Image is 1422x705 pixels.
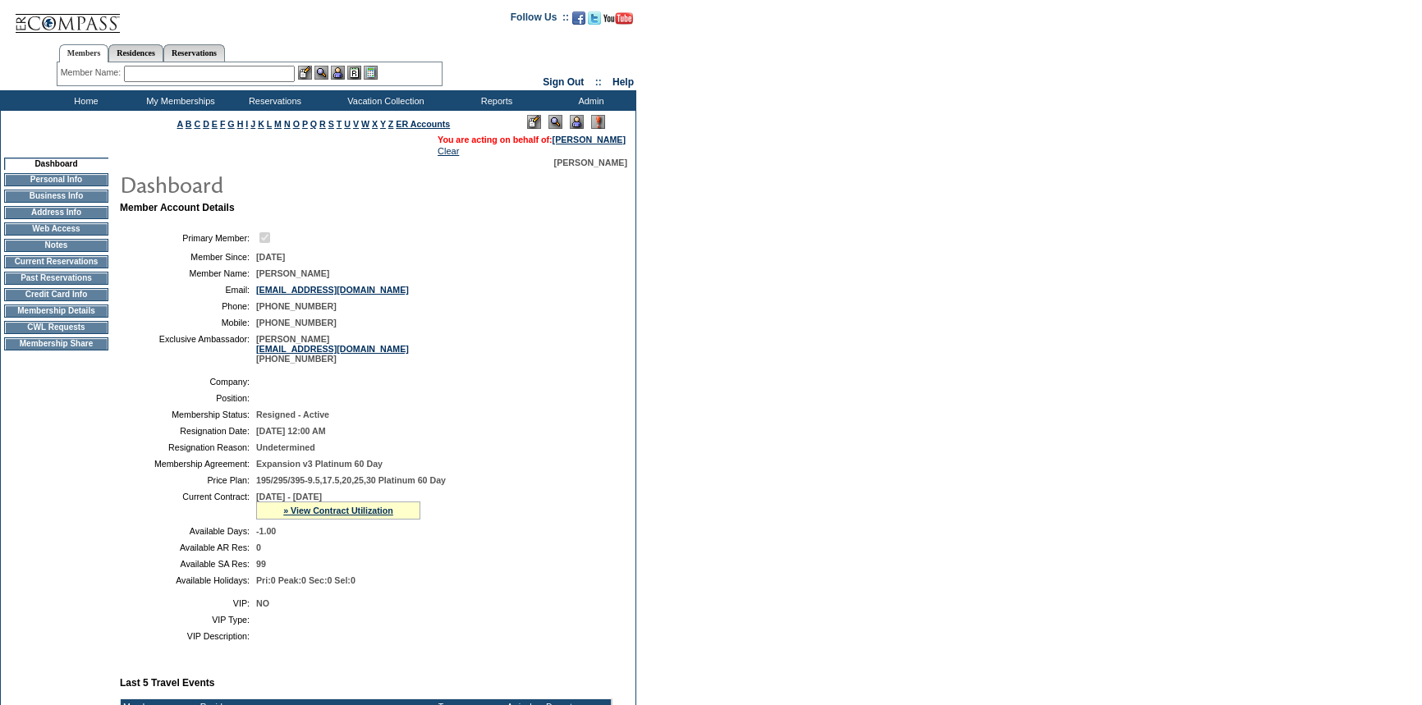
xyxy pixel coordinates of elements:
a: Clear [438,146,459,156]
a: Reservations [163,44,225,62]
span: [DATE] - [DATE] [256,492,322,501]
td: CWL Requests [4,321,108,334]
span: Undetermined [256,442,315,452]
span: NO [256,598,269,608]
a: [PERSON_NAME] [553,135,626,144]
a: O [293,119,300,129]
a: B [186,119,192,129]
a: X [372,119,378,129]
img: pgTtlDashboard.gif [119,167,447,200]
span: -1.00 [256,526,276,536]
td: VIP Description: [126,631,250,641]
img: Reservations [347,66,361,80]
span: Pri:0 Peak:0 Sec:0 Sel:0 [256,575,355,585]
td: Web Access [4,222,108,236]
a: Y [380,119,386,129]
img: Follow us on Twitter [588,11,601,25]
td: Available SA Res: [126,559,250,569]
a: » View Contract Utilization [283,506,393,515]
td: Membership Share [4,337,108,350]
a: P [302,119,308,129]
td: Exclusive Ambassador: [126,334,250,364]
span: [PERSON_NAME] [256,268,329,278]
a: C [194,119,200,129]
td: Company: [126,377,250,387]
span: You are acting on behalf of: [438,135,626,144]
td: Available AR Res: [126,542,250,552]
a: R [319,119,326,129]
span: [PHONE_NUMBER] [256,301,337,311]
td: My Memberships [131,90,226,111]
a: G [227,119,234,129]
img: Impersonate [331,66,345,80]
a: E [212,119,218,129]
a: M [274,119,282,129]
a: D [203,119,209,129]
a: V [353,119,359,129]
td: Follow Us :: [511,10,569,30]
a: U [344,119,351,129]
a: S [328,119,334,129]
a: Members [59,44,109,62]
td: Resignation Date: [126,426,250,436]
td: Phone: [126,301,250,311]
span: [PHONE_NUMBER] [256,318,337,327]
span: 195/295/395-9.5,17.5,20,25,30 Platinum 60 Day [256,475,446,485]
a: H [237,119,244,129]
td: Address Info [4,206,108,219]
a: L [267,119,272,129]
a: [EMAIL_ADDRESS][DOMAIN_NAME] [256,285,409,295]
td: Vacation Collection [320,90,447,111]
td: Price Plan: [126,475,250,485]
a: Q [310,119,317,129]
td: Email: [126,285,250,295]
a: N [284,119,291,129]
a: Z [388,119,394,129]
span: 0 [256,542,261,552]
img: Log Concern/Member Elevation [591,115,605,129]
a: F [220,119,226,129]
img: b_edit.gif [298,66,312,80]
b: Last 5 Travel Events [120,677,214,689]
td: Business Info [4,190,108,203]
td: Personal Info [4,173,108,186]
a: ER Accounts [396,119,450,129]
img: View Mode [548,115,562,129]
td: Available Holidays: [126,575,250,585]
span: [PERSON_NAME] [554,158,627,167]
a: K [258,119,264,129]
span: Expansion v3 Platinum 60 Day [256,459,383,469]
a: J [250,119,255,129]
img: b_calculator.gif [364,66,378,80]
td: Admin [542,90,636,111]
td: VIP Type: [126,615,250,625]
a: Become our fan on Facebook [572,16,585,26]
b: Member Account Details [120,202,235,213]
img: Become our fan on Facebook [572,11,585,25]
td: Reports [447,90,542,111]
td: Notes [4,239,108,252]
td: Current Contract: [126,492,250,520]
td: Primary Member: [126,230,250,245]
span: [PERSON_NAME] [PHONE_NUMBER] [256,334,409,364]
td: Current Reservations [4,255,108,268]
td: Dashboard [4,158,108,170]
td: Available Days: [126,526,250,536]
td: Membership Agreement: [126,459,250,469]
a: Help [612,76,634,88]
img: Subscribe to our YouTube Channel [603,12,633,25]
td: Reservations [226,90,320,111]
td: Membership Status: [126,410,250,419]
img: View [314,66,328,80]
td: Membership Details [4,304,108,318]
td: Past Reservations [4,272,108,285]
td: Home [37,90,131,111]
a: Residences [108,44,163,62]
div: Member Name: [61,66,124,80]
td: Member Name: [126,268,250,278]
td: Member Since: [126,252,250,262]
a: I [245,119,248,129]
span: 99 [256,559,266,569]
td: Resignation Reason: [126,442,250,452]
td: Mobile: [126,318,250,327]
